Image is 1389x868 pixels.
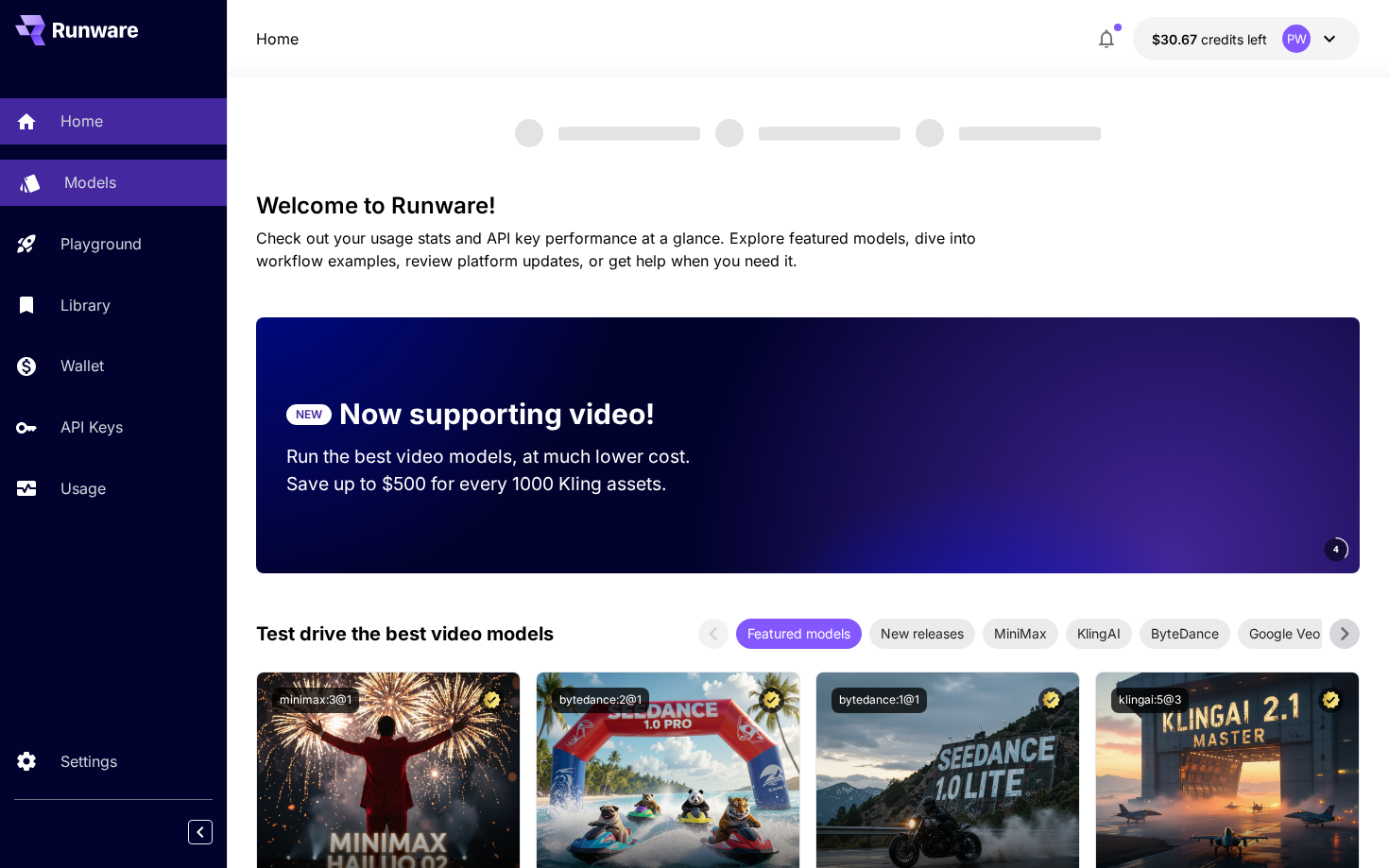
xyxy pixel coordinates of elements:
button: Collapse sidebar [188,820,213,844]
button: Certified Model – Vetted for best performance and includes a commercial license. [479,688,505,713]
p: Run the best video models, at much lower cost. [286,443,727,470]
p: Now supporting video! [339,393,655,435]
span: New releases [869,623,975,643]
span: Featured models [736,623,862,643]
h3: Welcome to Runware! [256,193,1361,219]
div: KlingAI [1066,619,1132,649]
span: ByteDance [1140,623,1230,643]
p: API Keys [60,416,123,438]
span: Google Veo [1238,623,1331,643]
button: $30.66785PW [1133,17,1360,60]
span: credits left [1201,31,1267,47]
button: bytedance:1@1 [832,688,927,713]
div: $30.66785 [1152,29,1267,49]
p: Wallet [60,354,104,377]
div: ByteDance [1140,619,1230,649]
button: minimax:3@1 [272,688,359,713]
p: Playground [60,232,142,255]
button: klingai:5@3 [1111,688,1189,713]
div: PW [1282,25,1311,53]
span: MiniMax [983,623,1058,643]
a: Home [256,27,299,50]
span: KlingAI [1066,623,1132,643]
p: Save up to $500 for every 1000 Kling assets. [286,470,727,498]
div: New releases [869,619,975,649]
p: Test drive the best video models [256,620,554,648]
nav: breadcrumb [256,27,299,50]
div: Collapse sidebar [202,815,227,849]
p: Settings [60,750,117,773]
span: $30.67 [1152,31,1201,47]
button: Certified Model – Vetted for best performance and includes a commercial license. [1038,688,1064,713]
button: bytedance:2@1 [552,688,649,713]
span: Check out your usage stats and API key performance at a glance. Explore featured models, dive int... [256,229,976,270]
span: 4 [1333,542,1339,556]
p: Usage [60,477,106,500]
p: Library [60,294,111,316]
button: Certified Model – Vetted for best performance and includes a commercial license. [759,688,784,713]
div: MiniMax [983,619,1058,649]
p: Models [64,171,116,194]
div: Featured models [736,619,862,649]
p: Home [60,110,103,132]
button: Certified Model – Vetted for best performance and includes a commercial license. [1318,688,1344,713]
div: Google Veo [1238,619,1331,649]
